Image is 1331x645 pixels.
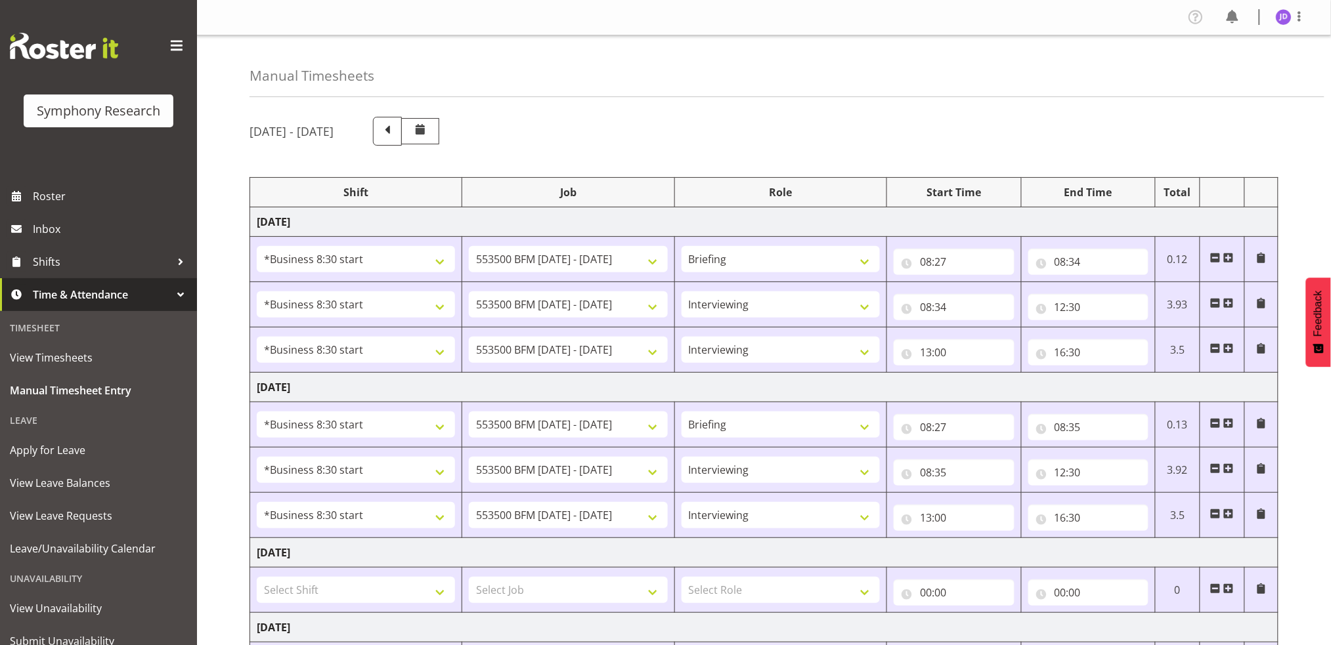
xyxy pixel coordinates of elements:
[3,434,194,467] a: Apply for Leave
[250,373,1278,402] td: [DATE]
[1028,579,1148,606] input: Click to select...
[894,579,1014,606] input: Click to select...
[894,339,1014,365] input: Click to select...
[1028,249,1148,275] input: Click to select...
[3,532,194,565] a: Leave/Unavailability Calendar
[3,499,194,532] a: View Leave Requests
[10,598,187,618] span: View Unavailability
[250,538,1278,568] td: [DATE]
[250,68,374,83] h4: Manual Timesheets
[257,184,455,200] div: Shift
[894,249,1014,275] input: Click to select...
[894,505,1014,531] input: Click to select...
[10,381,187,400] span: Manual Timesheet Entry
[250,124,334,138] h5: [DATE] - [DATE]
[1028,184,1148,200] div: End Time
[1028,459,1148,486] input: Click to select...
[1028,294,1148,320] input: Click to select...
[1313,291,1324,337] span: Feedback
[10,348,187,367] span: View Timesheets
[3,407,194,434] div: Leave
[33,252,171,272] span: Shifts
[1155,237,1200,282] td: 0.12
[469,184,667,200] div: Job
[1028,505,1148,531] input: Click to select...
[1028,339,1148,365] input: Click to select...
[1155,282,1200,327] td: 3.93
[3,592,194,625] a: View Unavailability
[894,414,1014,440] input: Click to select...
[1306,278,1331,367] button: Feedback - Show survey
[3,341,194,374] a: View Timesheets
[3,374,194,407] a: Manual Timesheet Entry
[10,33,118,59] img: Rosterit website logo
[1155,493,1200,538] td: 3.5
[894,459,1014,486] input: Click to select...
[10,473,187,493] span: View Leave Balances
[1276,9,1292,25] img: jennifer-donovan1879.jpg
[33,186,190,206] span: Roster
[1155,402,1200,447] td: 0.13
[37,101,160,121] div: Symphony Research
[33,285,171,304] span: Time & Attendance
[33,219,190,239] span: Inbox
[682,184,880,200] div: Role
[1155,327,1200,373] td: 3.5
[3,565,194,592] div: Unavailability
[10,440,187,460] span: Apply for Leave
[10,506,187,526] span: View Leave Requests
[894,294,1014,320] input: Click to select...
[250,613,1278,642] td: [DATE]
[1155,447,1200,493] td: 3.92
[894,184,1014,200] div: Start Time
[3,467,194,499] a: View Leave Balances
[250,207,1278,237] td: [DATE]
[3,314,194,341] div: Timesheet
[10,539,187,558] span: Leave/Unavailability Calendar
[1155,568,1200,613] td: 0
[1162,184,1193,200] div: Total
[1028,414,1148,440] input: Click to select...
